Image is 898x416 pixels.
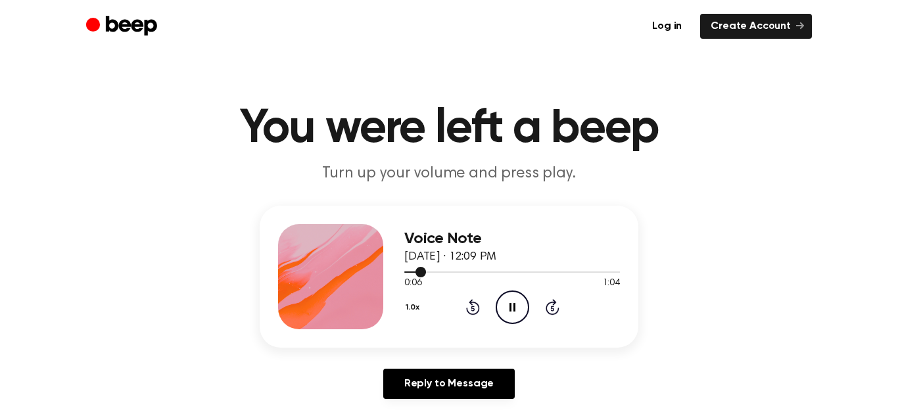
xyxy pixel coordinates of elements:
a: Create Account [700,14,812,39]
span: 0:06 [404,277,421,290]
button: 1.0x [404,296,425,319]
p: Turn up your volume and press play. [197,163,701,185]
h3: Voice Note [404,230,620,248]
a: Log in [642,14,692,39]
a: Beep [86,14,160,39]
span: [DATE] · 12:09 PM [404,251,496,263]
a: Reply to Message [383,369,515,399]
span: 1:04 [603,277,620,290]
h1: You were left a beep [112,105,786,152]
